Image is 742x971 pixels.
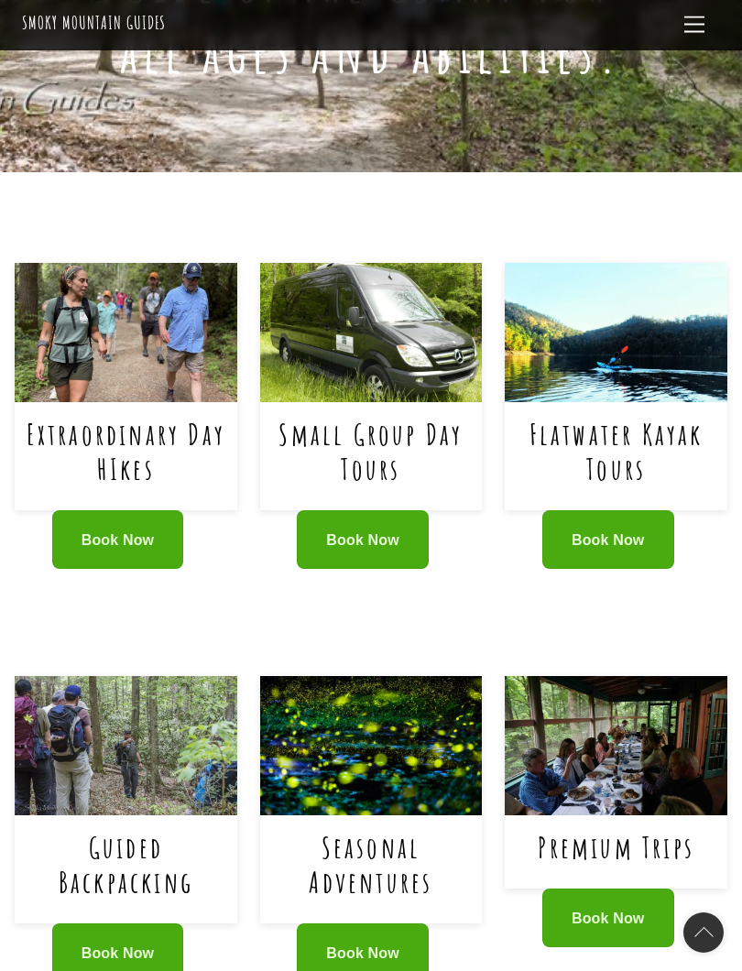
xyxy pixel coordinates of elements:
[529,415,704,487] a: Flatwater Kayak Tours
[15,676,237,815] img: Guided Backpacking
[22,11,166,34] a: Smoky Mountain Guides
[82,532,155,549] span: Book Now
[52,510,184,569] a: Book Now
[542,510,674,569] a: Book Now
[309,828,432,900] a: Seasonal Adventures
[27,415,225,487] a: Extraordinary Day HIkes
[572,532,645,549] span: Book Now
[326,532,399,549] span: Book Now
[538,828,694,866] a: Premium Trips
[326,945,399,962] span: Book Now
[542,889,674,947] a: Book Now
[676,7,713,43] a: Menu
[572,911,645,927] span: Book Now
[278,415,463,487] a: Small Group Day Tours
[82,945,155,962] span: Book Now
[297,510,429,569] a: Book Now
[505,676,727,815] img: Premium Trips
[260,676,483,815] img: Seasonal Adventures
[59,828,193,900] a: Guided Backpacking
[260,263,483,402] img: Small Group Day Tours
[505,263,727,402] img: Flatwater Kayak Tours
[15,263,237,402] img: Extraordinary Day HIkes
